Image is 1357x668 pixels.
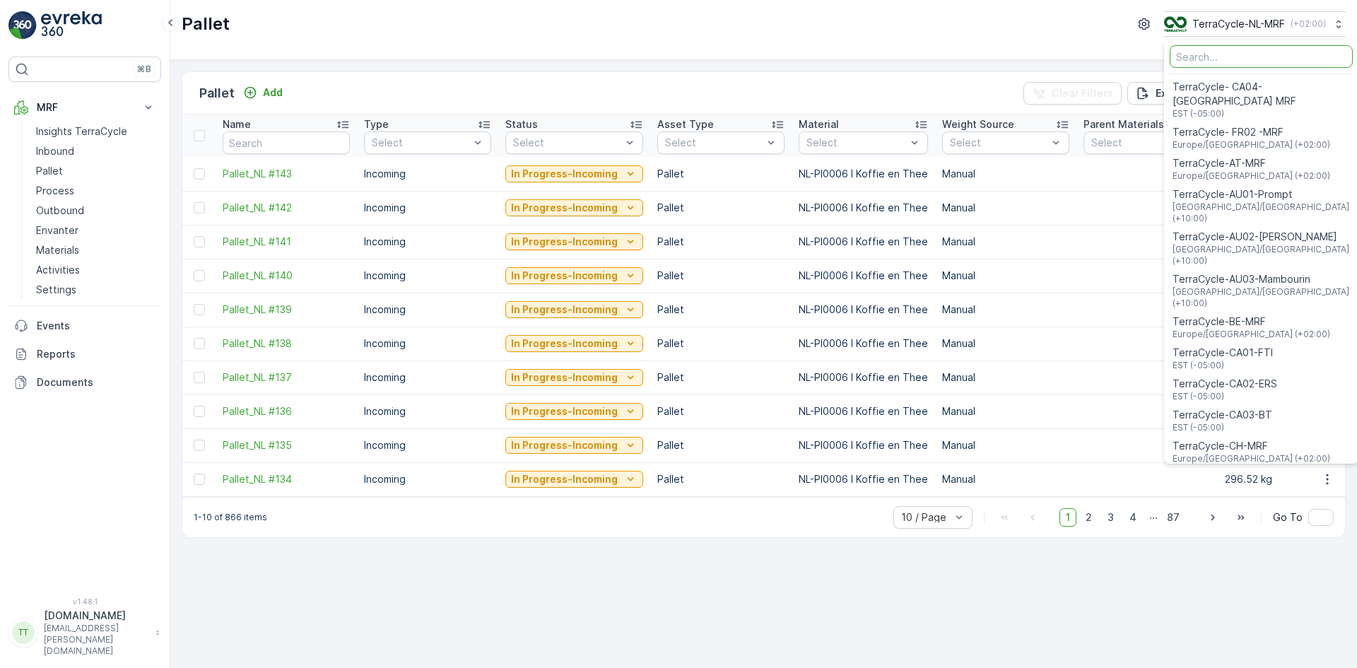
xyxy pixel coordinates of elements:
[665,136,763,150] p: Select
[1173,230,1350,244] span: TerraCycle-AU02-[PERSON_NAME]
[505,471,643,488] button: In Progress-Incoming
[194,168,205,180] div: Toggle Row Selected
[792,259,935,293] td: NL-PI0006 I Koffie en Thee
[8,11,37,40] img: logo
[182,13,230,35] p: Pallet
[1173,272,1350,286] span: TerraCycle-AU03-Mambourin
[1123,508,1143,527] span: 4
[1192,17,1285,31] p: TerraCycle-NL-MRF
[237,84,288,101] button: Add
[8,312,161,340] a: Events
[357,157,498,191] td: Incoming
[223,472,350,486] a: Pallet_NL #134
[357,259,498,293] td: Incoming
[223,336,350,351] span: Pallet_NL #138
[1173,408,1272,422] span: TerraCycle-CA03-BT
[950,136,1047,150] p: Select
[1173,156,1330,170] span: TerraCycle-AT-MRF
[12,621,35,644] div: TT
[792,191,935,225] td: NL-PI0006 I Koffie en Thee
[511,201,618,215] p: In Progress-Incoming
[935,327,1076,361] td: Manual
[792,327,935,361] td: NL-PI0006 I Koffie en Thee
[364,117,389,131] p: Type
[1173,439,1330,453] span: TerraCycle-CH-MRF
[194,372,205,383] div: Toggle Row Selected
[30,161,161,181] a: Pallet
[935,157,1076,191] td: Manual
[223,303,350,317] a: Pallet_NL #139
[30,240,161,260] a: Materials
[8,368,161,397] a: Documents
[357,293,498,327] td: Incoming
[799,117,839,131] p: Material
[650,259,792,293] td: Pallet
[357,191,498,225] td: Incoming
[935,428,1076,462] td: Manual
[511,472,618,486] p: In Progress-Incoming
[30,260,161,280] a: Activities
[1173,125,1330,139] span: TerraCycle- FR02 -MRF
[1173,139,1330,151] span: Europe/[GEOGRAPHIC_DATA] (+02:00)
[935,462,1076,496] td: Manual
[1173,187,1350,201] span: TerraCycle-AU01-Prompt
[505,233,643,250] button: In Progress-Incoming
[511,404,618,418] p: In Progress-Incoming
[194,406,205,417] div: Toggle Row Selected
[935,361,1076,394] td: Manual
[1173,346,1273,360] span: TerraCycle-CA01-FTI
[650,462,792,496] td: Pallet
[511,235,618,249] p: In Progress-Incoming
[1173,244,1350,266] span: [GEOGRAPHIC_DATA]/[GEOGRAPHIC_DATA] (+10:00)
[30,280,161,300] a: Settings
[1091,136,1189,150] p: Select
[223,235,350,249] a: Pallet_NL #141
[357,428,498,462] td: Incoming
[1101,508,1120,527] span: 3
[792,462,935,496] td: NL-PI0006 I Koffie en Thee
[1173,286,1350,309] span: [GEOGRAPHIC_DATA]/[GEOGRAPHIC_DATA] (+10:00)
[935,225,1076,259] td: Manual
[650,361,792,394] td: Pallet
[511,167,618,181] p: In Progress-Incoming
[505,301,643,318] button: In Progress-Incoming
[223,167,350,181] span: Pallet_NL #143
[36,243,79,257] p: Materials
[505,403,643,420] button: In Progress-Incoming
[650,157,792,191] td: Pallet
[792,157,935,191] td: NL-PI0006 I Koffie en Thee
[1052,86,1113,100] p: Clear Filters
[650,394,792,428] td: Pallet
[194,236,205,247] div: Toggle Row Selected
[511,370,618,385] p: In Progress-Incoming
[935,394,1076,428] td: Manual
[1173,170,1330,182] span: Europe/[GEOGRAPHIC_DATA] (+02:00)
[30,141,161,161] a: Inbound
[1173,329,1330,340] span: Europe/[GEOGRAPHIC_DATA] (+02:00)
[37,100,133,115] p: MRF
[194,304,205,315] div: Toggle Row Selected
[36,204,84,218] p: Outbound
[792,293,935,327] td: NL-PI0006 I Koffie en Thee
[199,83,235,103] p: Pallet
[30,201,161,221] a: Outbound
[505,437,643,454] button: In Progress-Incoming
[1127,82,1197,105] button: Export
[263,86,283,100] p: Add
[1173,391,1277,402] span: EST (-05:00)
[505,267,643,284] button: In Progress-Incoming
[935,259,1076,293] td: Manual
[37,347,155,361] p: Reports
[223,404,350,418] a: Pallet_NL #136
[223,269,350,283] a: Pallet_NL #140
[194,338,205,349] div: Toggle Row Selected
[223,438,350,452] span: Pallet_NL #135
[223,370,350,385] a: Pallet_NL #137
[1170,45,1353,68] input: Search...
[37,319,155,333] p: Events
[511,438,618,452] p: In Progress-Incoming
